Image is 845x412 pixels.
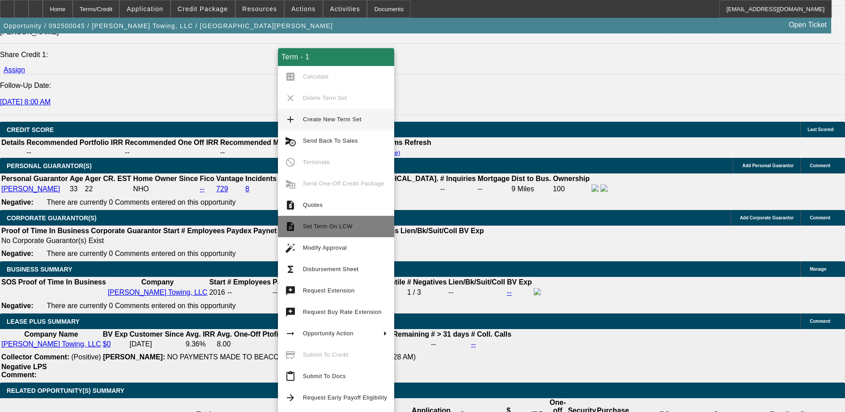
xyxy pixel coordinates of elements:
[227,278,271,286] b: # Employees
[163,227,179,235] b: Start
[85,184,132,194] td: 22
[810,215,830,220] span: Comment
[285,221,296,232] mat-icon: description
[178,5,228,12] span: Credit Package
[47,250,236,257] span: There are currently 0 Comments entered on this opportunity
[71,353,101,361] span: (Positive)
[511,175,551,182] b: Dist to Bus.
[810,163,830,168] span: Comment
[471,340,476,348] a: --
[449,278,505,286] b: Lien/Bk/Suit/Coll
[285,285,296,296] mat-icon: try
[273,278,298,286] b: Paydex
[1,250,33,257] b: Negative:
[185,340,216,349] td: 9.36%
[303,309,382,315] span: Request Buy Rate Extension
[440,184,476,194] td: --
[242,5,277,12] span: Resources
[1,363,47,379] b: Negative LPS Comment:
[4,66,25,74] a: Assign
[1,227,90,235] th: Proof of Time In Business
[303,223,352,230] span: Set Term On LCW
[85,175,131,182] b: Ager CR. EST
[285,371,296,382] mat-icon: content_paste
[477,184,510,194] td: --
[272,288,298,297] td: --
[285,0,322,17] button: Actions
[303,266,359,272] span: Disbursement Sheet
[285,328,296,339] mat-icon: arrow_right_alt
[1,302,33,309] b: Negative:
[1,278,17,287] th: SOS
[7,214,97,222] span: CORPORATE GUARANTOR(S)
[7,266,72,273] span: BUSINESS SUMMARY
[303,244,347,251] span: Modify Approval
[407,278,447,286] b: # Negatives
[1,175,68,182] b: Personal Guarantor
[285,307,296,317] mat-icon: try
[303,137,358,144] span: Send Back To Sales
[459,227,484,235] b: BV Exp
[130,330,184,338] b: Customer Since
[1,185,60,193] a: [PERSON_NAME]
[742,163,794,168] span: Add Personal Guarantor
[171,0,235,17] button: Credit Package
[303,330,354,337] span: Opportunity Action
[1,138,25,147] th: Details
[26,138,123,147] th: Recommended Portfolio IRR
[209,278,225,286] b: Start
[511,184,551,194] td: 9 Miles
[291,5,316,12] span: Actions
[371,278,405,286] b: Percentile
[217,330,296,338] b: Avg. One-Off Ptofit Pts.
[478,175,510,182] b: Mortgage
[69,184,83,194] td: 33
[1,353,69,361] b: Collector Comment:
[278,48,394,66] div: Term - 1
[69,175,83,182] b: Age
[440,175,476,182] b: # Inquiries
[534,288,541,295] img: facebook-icon.png
[4,22,333,29] span: Opportunity / 092500045 / [PERSON_NAME] Towing, LLC / [GEOGRAPHIC_DATA][PERSON_NAME]
[1,340,101,348] a: [PERSON_NAME] Towing, LLC
[24,330,78,338] b: Company Name
[216,175,243,182] b: Vantage
[303,116,362,123] span: Create New Term Set
[592,185,599,192] img: facebook-icon.png
[1,198,33,206] b: Negative:
[810,267,826,272] span: Manage
[124,138,219,147] th: Recommended One Off IRR
[285,243,296,253] mat-icon: auto_fix_high
[103,330,128,338] b: BV Exp
[810,319,830,324] span: Comment
[103,340,111,348] a: $0
[448,288,506,297] td: --
[18,278,106,287] th: Proof of Time In Business
[507,288,512,296] a: --
[209,288,226,297] td: 2016
[181,227,225,235] b: # Employees
[285,392,296,403] mat-icon: arrow_forward
[91,227,161,235] b: Corporate Guarantor
[7,126,54,133] span: CREDIT SCORE
[167,353,416,361] span: NO PAYMENTS MADE TO BEACON AS DEAL SOLD OFF. ([DATE] 11:28 AM)
[303,373,346,379] span: Submit To Docs
[552,184,590,194] td: 100
[47,198,236,206] span: There are currently 0 Comments entered on this opportunity
[400,227,457,235] b: Lien/Bk/Suit/Coll
[120,0,170,17] button: Application
[26,148,123,157] td: --
[200,175,214,182] b: Fico
[303,202,322,208] span: Quotes
[285,200,296,210] mat-icon: request_quote
[127,5,163,12] span: Application
[7,162,92,169] span: PERSONAL GUARANTOR(S)
[323,0,367,17] button: Activities
[47,302,236,309] span: There are currently 0 Comments entered on this opportunity
[285,114,296,125] mat-icon: add
[236,0,284,17] button: Resources
[253,227,323,235] b: Paynet Master Score
[431,330,469,338] b: # > 31 days
[227,288,232,296] span: --
[285,264,296,275] mat-icon: functions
